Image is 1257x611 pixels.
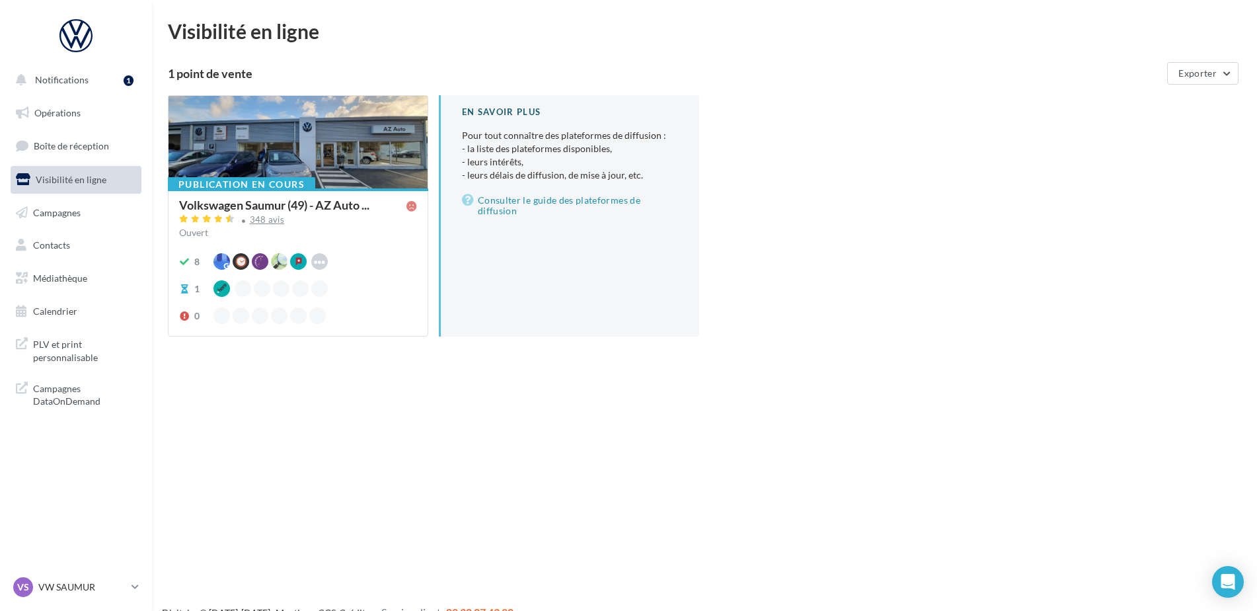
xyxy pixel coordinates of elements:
div: 1 [124,75,133,86]
p: VW SAUMUR [38,581,126,594]
li: - leurs délais de diffusion, de mise à jour, etc. [462,169,678,182]
a: Campagnes [8,199,144,227]
a: 348 avis [179,213,417,229]
a: Opérations [8,99,144,127]
span: Calendrier [33,305,77,317]
a: Calendrier [8,298,144,325]
div: 1 [194,282,200,296]
span: Ouvert [179,227,208,238]
span: Campagnes [33,206,81,218]
span: Médiathèque [33,272,87,284]
span: PLV et print personnalisable [33,335,136,364]
p: Pour tout connaître des plateformes de diffusion : [462,129,678,182]
div: En savoir plus [462,106,678,118]
span: Campagnes DataOnDemand [33,380,136,408]
span: Visibilité en ligne [36,174,106,185]
button: Notifications 1 [8,66,139,94]
span: Boîte de réception [34,140,109,151]
a: Consulter le guide des plateformes de diffusion [462,192,678,219]
a: Contacts [8,231,144,259]
div: 1 point de vente [168,67,1162,79]
div: Open Intercom Messenger [1212,566,1244,598]
span: Volkswagen Saumur (49) - AZ Auto ... [179,199,369,211]
span: Exporter [1178,67,1217,79]
a: Campagnes DataOnDemand [8,374,144,413]
button: Exporter [1167,62,1238,85]
a: VS VW SAUMUR [11,575,141,600]
div: Visibilité en ligne [168,21,1241,41]
a: Visibilité en ligne [8,166,144,194]
div: Publication en cours [168,177,315,192]
div: 0 [194,309,200,323]
span: Notifications [35,74,89,85]
a: Boîte de réception [8,132,144,160]
span: Contacts [33,239,70,251]
a: PLV et print personnalisable [8,330,144,369]
span: VS [17,581,29,594]
div: 8 [194,255,200,268]
a: Médiathèque [8,265,144,292]
li: - leurs intérêts, [462,155,678,169]
div: 348 avis [250,216,285,224]
span: Opérations [34,107,81,118]
li: - la liste des plateformes disponibles, [462,142,678,155]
